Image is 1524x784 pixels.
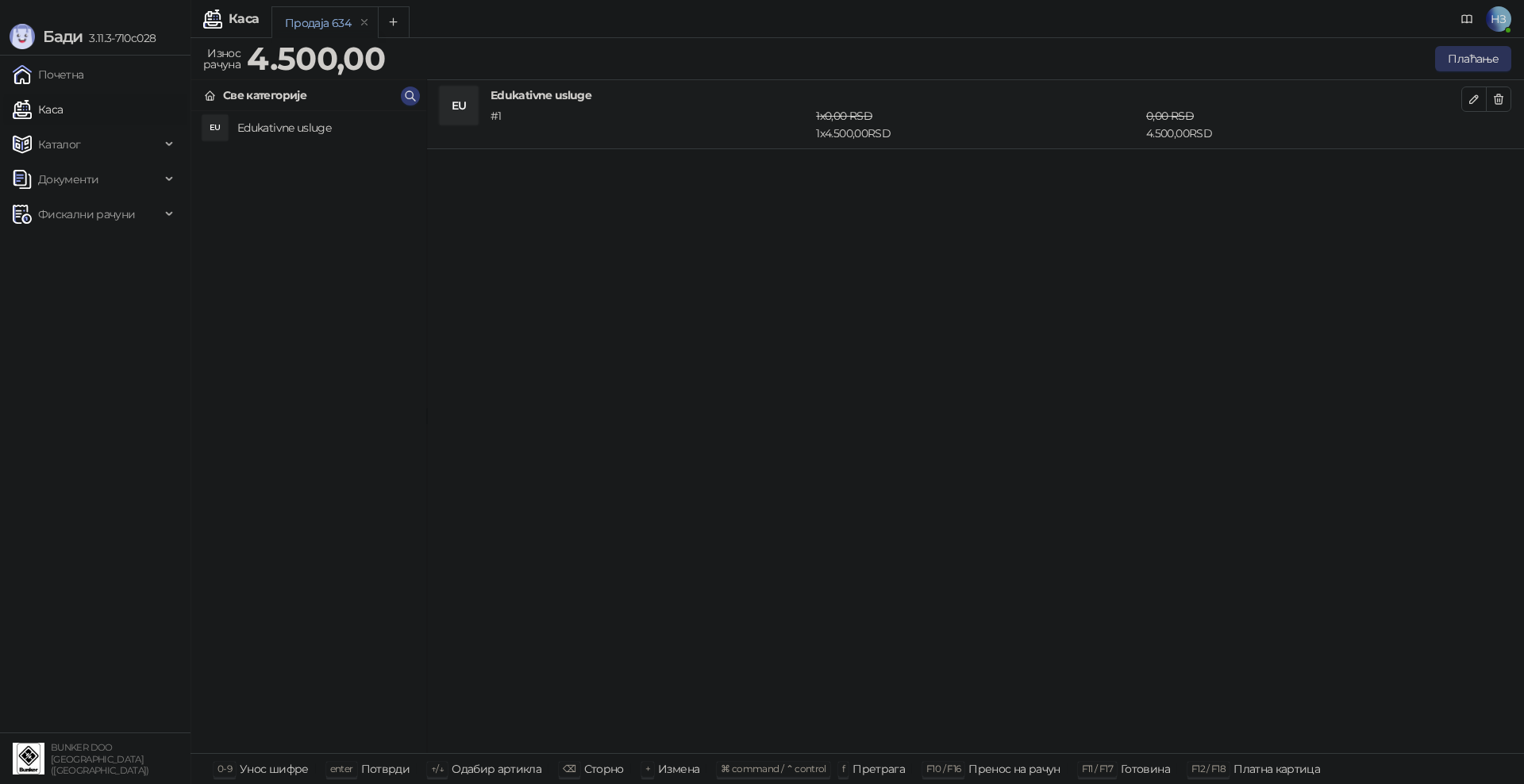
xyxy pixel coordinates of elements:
a: Почетна [13,59,84,90]
span: Каталог [38,129,81,160]
span: + [645,763,650,774]
div: Пренос на рачун [968,759,1060,779]
div: 4.500,00 RSD [1143,107,1464,142]
span: F12 / F18 [1191,763,1226,774]
strong: 4.500,00 [247,39,385,78]
span: F10 / F16 [926,763,960,774]
div: Претрага [852,759,905,779]
span: ⌫ [563,763,575,774]
span: F11 / F17 [1082,763,1113,774]
img: 64x64-companyLogo-d200c298-da26-4023-afd4-f376f589afb5.jpeg [13,743,44,774]
div: Платна картица [1233,759,1320,779]
div: Сторно [584,759,624,779]
div: Готовина [1121,759,1170,779]
button: remove [354,16,375,29]
span: Бади [43,27,83,46]
div: Измена [658,759,699,779]
span: Документи [38,163,98,195]
img: Logo [10,24,35,49]
div: grid [191,111,426,753]
div: Све категорије [223,86,306,104]
span: enter [330,763,353,774]
span: НЗ [1486,6,1511,32]
a: Каса [13,94,63,125]
div: EU [440,86,478,125]
span: 3.11.3-710c028 [83,31,156,45]
div: Потврди [361,759,410,779]
div: Износ рачуна [200,43,244,75]
div: Одабир артикла [452,759,541,779]
div: # 1 [487,107,813,142]
span: 1 x 0,00 RSD [816,109,872,123]
button: Плаћање [1435,46,1511,71]
span: f [842,763,845,774]
button: Add tab [378,6,410,38]
a: Документација [1454,6,1480,32]
span: 0,00 RSD [1146,109,1194,123]
span: ↑/↓ [431,763,444,774]
small: BUNKER DOO [GEOGRAPHIC_DATA] ([GEOGRAPHIC_DATA]) [51,742,149,776]
span: ⌘ command / ⌃ control [721,763,826,774]
div: Каса [229,13,259,25]
div: EU [202,115,228,140]
div: Унос шифре [240,759,309,779]
span: 0-9 [217,763,232,774]
span: Фискални рачуни [38,198,135,230]
h4: Edukativne usluge [491,86,1461,104]
h4: Edukativne usluge [237,115,414,140]
div: Продаја 634 [285,14,351,32]
div: 1 x 4.500,00 RSD [813,107,1143,142]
